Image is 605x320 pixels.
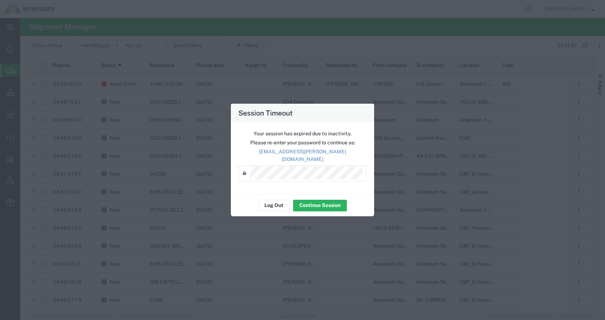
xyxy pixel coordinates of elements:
p: [EMAIL_ADDRESS][PERSON_NAME][DOMAIN_NAME] [238,148,367,163]
p: Your session has expired due to inactivity. [238,130,367,138]
button: Log Out [258,200,290,211]
h4: Session Timeout [238,108,293,118]
p: Please re-enter your password to continue as: [238,139,367,147]
button: Continue Session [293,200,347,211]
